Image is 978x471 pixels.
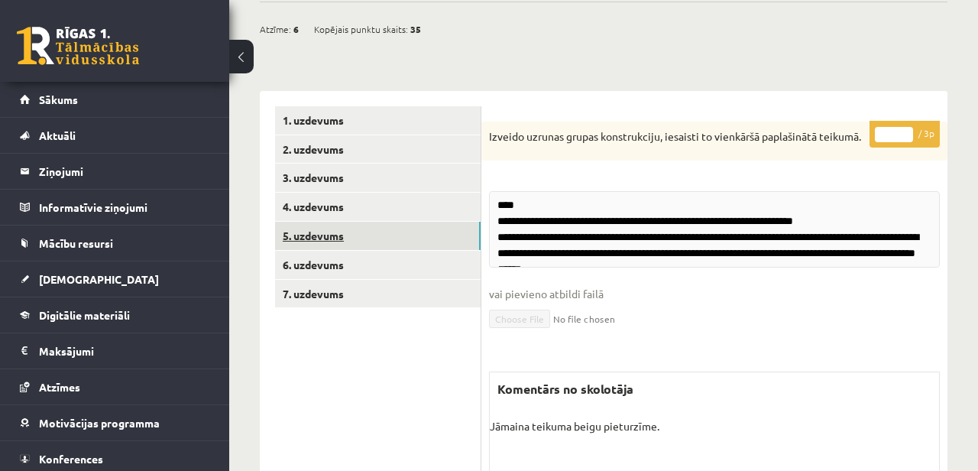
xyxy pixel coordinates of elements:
[20,190,210,225] a: Informatīvie ziņojumi
[17,27,139,65] a: Rīgas 1. Tālmācības vidusskola
[490,418,939,434] p: Jāmaina teikuma beigu pieturzīme.
[489,286,940,302] span: vai pievieno atbildi failā
[39,452,103,466] span: Konferences
[275,222,481,250] a: 5. uzdevums
[314,18,408,41] span: Kopējais punktu skaits:
[39,190,210,225] legend: Informatīvie ziņojumi
[490,372,641,406] label: Komentārs no skolotāja
[39,93,78,106] span: Sākums
[20,333,210,369] a: Maksājumi
[275,106,481,135] a: 1. uzdevums
[275,164,481,192] a: 3. uzdevums
[410,18,421,41] span: 35
[20,118,210,153] a: Aktuāli
[20,226,210,261] a: Mācību resursi
[275,280,481,308] a: 7. uzdevums
[293,18,299,41] span: 6
[39,416,160,430] span: Motivācijas programma
[39,380,80,394] span: Atzīmes
[39,308,130,322] span: Digitālie materiāli
[870,121,940,148] p: / 3p
[20,261,210,297] a: [DEMOGRAPHIC_DATA]
[275,251,481,279] a: 6. uzdevums
[39,154,210,189] legend: Ziņojumi
[20,405,210,440] a: Motivācijas programma
[275,193,481,221] a: 4. uzdevums
[39,333,210,369] legend: Maksājumi
[260,18,291,41] span: Atzīme:
[20,82,210,117] a: Sākums
[39,272,159,286] span: [DEMOGRAPHIC_DATA]
[20,297,210,333] a: Digitālie materiāli
[20,154,210,189] a: Ziņojumi
[489,129,863,145] p: Izveido uzrunas grupas konstrukciju, iesaisti to vienkāršā paplašinātā teikumā.
[39,128,76,142] span: Aktuāli
[275,135,481,164] a: 2. uzdevums
[39,236,113,250] span: Mācību resursi
[20,369,210,404] a: Atzīmes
